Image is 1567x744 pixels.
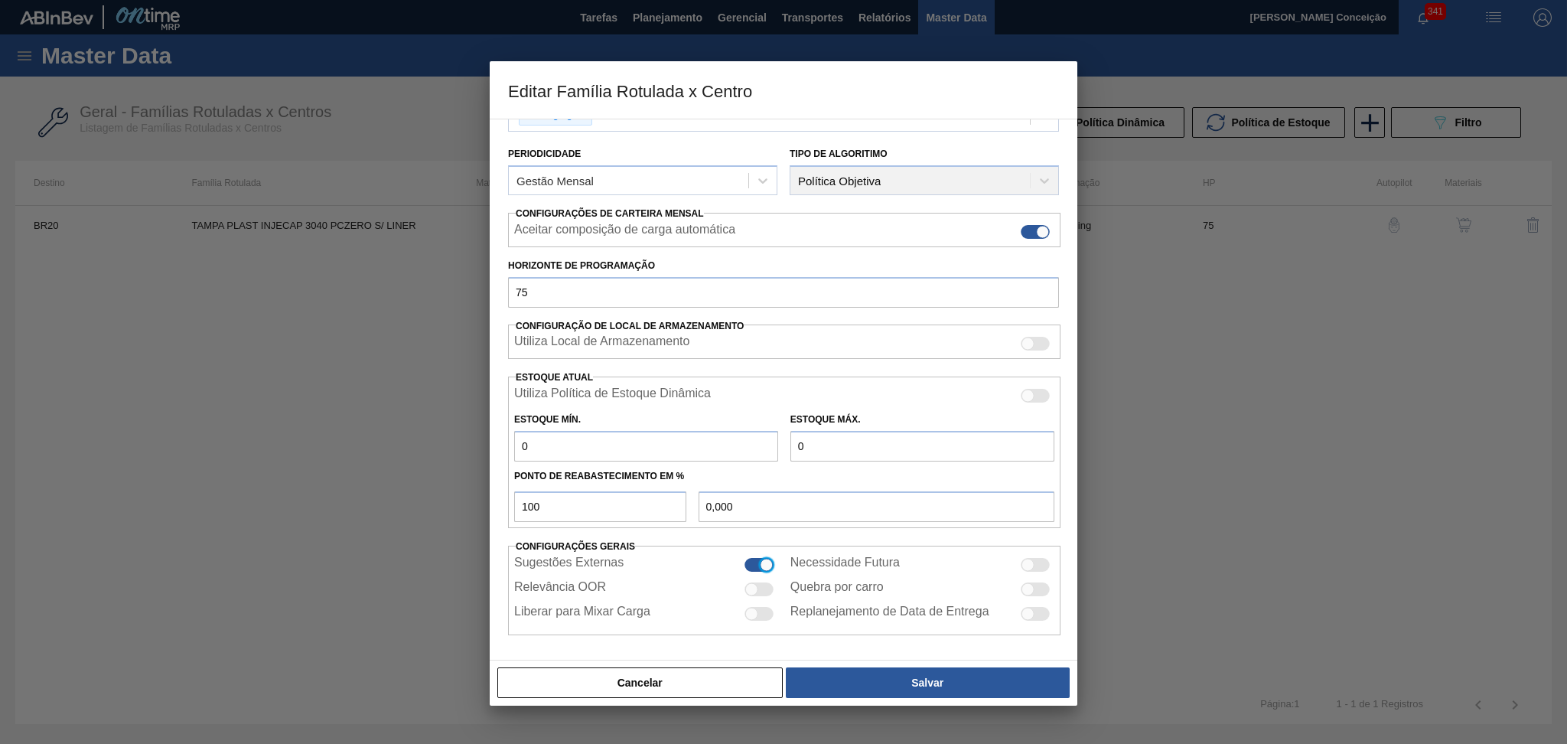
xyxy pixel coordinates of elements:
label: Quebra por carro [790,580,884,599]
h3: Editar Família Rotulada x Centro [490,61,1077,119]
span: Configuração de Local de Armazenamento [516,321,744,331]
label: Necessidade Futura [790,556,900,574]
label: Tipo de Algoritimo [790,148,888,159]
label: Horizonte de Programação [508,255,1059,277]
span: Configurações Gerais [516,541,635,552]
div: Gestão Mensal [516,175,594,188]
label: Estoque Máx. [790,414,861,425]
label: Replanejamento de Data de Entrega [790,605,989,623]
label: Aceitar composição de carga automática [514,223,735,241]
label: Ponto de Reabastecimento em % [514,471,684,481]
button: Cancelar [497,667,783,698]
button: Salvar [786,667,1070,698]
label: Quando ativada, o sistema irá usar os estoques usando a Política de Estoque Dinâmica. [514,387,711,405]
label: Periodicidade [508,148,581,159]
label: Quando ativada, o sistema irá exibir os estoques de diferentes locais de armazenamento. [514,334,689,353]
label: Estoque Mín. [514,414,581,425]
label: Relevância OOR [514,580,606,599]
label: Estoque Atual [516,372,593,383]
label: Liberar para Mixar Carga [514,605,650,623]
label: Sugestões Externas [514,556,624,574]
span: Configurações de Carteira Mensal [516,208,704,219]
